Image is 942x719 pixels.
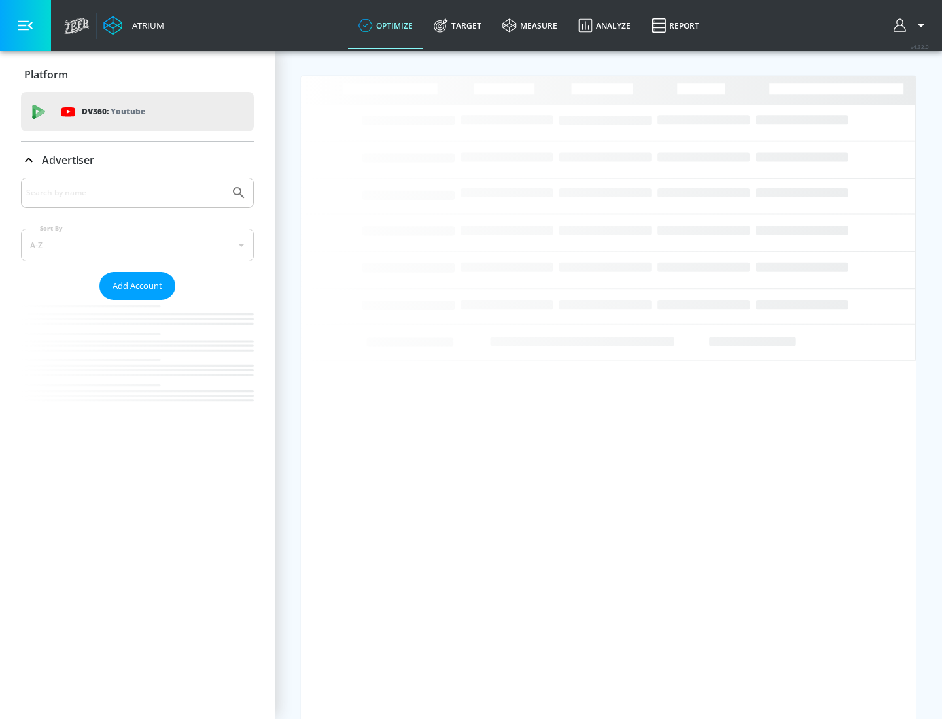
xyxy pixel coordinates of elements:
div: A-Z [21,229,254,261]
a: Report [641,2,710,49]
nav: list of Advertiser [21,300,254,427]
span: v 4.32.0 [911,43,929,50]
span: Add Account [113,278,162,293]
p: Platform [24,67,68,82]
a: Analyze [568,2,641,49]
p: Youtube [111,105,145,118]
div: Atrium [127,20,164,31]
a: measure [492,2,568,49]
label: Sort By [37,224,65,233]
button: Add Account [99,272,175,300]
div: Platform [21,56,254,93]
a: Atrium [103,16,164,35]
input: Search by name [26,184,224,201]
a: Target [423,2,492,49]
div: Advertiser [21,142,254,178]
p: Advertiser [42,153,94,167]
div: DV360: Youtube [21,92,254,131]
p: DV360: [82,105,145,119]
a: optimize [348,2,423,49]
div: Advertiser [21,178,254,427]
